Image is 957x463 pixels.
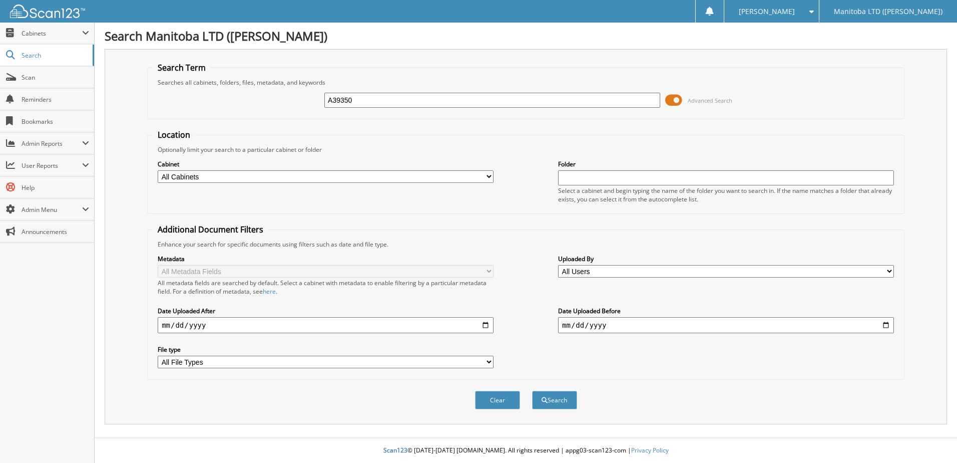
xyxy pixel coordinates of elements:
input: start [158,317,494,333]
label: File type [158,345,494,354]
span: User Reports [22,161,82,170]
label: Uploaded By [558,255,894,263]
span: Scan123 [383,446,407,454]
a: Privacy Policy [631,446,669,454]
span: Bookmarks [22,117,89,126]
img: scan123-logo-white.svg [10,5,85,18]
label: Cabinet [158,160,494,168]
span: Advanced Search [688,97,732,104]
span: Manitoba LTD ([PERSON_NAME]) [834,9,942,15]
button: Clear [475,391,520,409]
label: Metadata [158,255,494,263]
span: Reminders [22,95,89,104]
span: Help [22,183,89,192]
span: Search [22,51,88,60]
h1: Search Manitoba LTD ([PERSON_NAME]) [105,28,947,44]
div: Select a cabinet and begin typing the name of the folder you want to search in. If the name match... [558,186,894,203]
legend: Search Term [153,62,211,73]
label: Date Uploaded After [158,307,494,315]
span: Announcements [22,227,89,236]
div: Optionally limit your search to a particular cabinet or folder [153,145,899,154]
div: © [DATE]-[DATE] [DOMAIN_NAME]. All rights reserved | appg03-scan123-com | [95,438,957,463]
span: [PERSON_NAME] [739,9,795,15]
input: end [558,317,894,333]
a: here [263,287,276,296]
div: Searches all cabinets, folders, files, metadata, and keywords [153,78,899,87]
legend: Location [153,129,195,140]
iframe: Chat Widget [907,415,957,463]
span: Scan [22,73,89,82]
button: Search [532,391,577,409]
div: Enhance your search for specific documents using filters such as date and file type. [153,240,899,249]
label: Date Uploaded Before [558,307,894,315]
div: All metadata fields are searched by default. Select a cabinet with metadata to enable filtering b... [158,279,494,296]
legend: Additional Document Filters [153,224,268,235]
span: Admin Reports [22,139,82,148]
span: Cabinets [22,29,82,38]
label: Folder [558,160,894,168]
span: Admin Menu [22,205,82,214]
